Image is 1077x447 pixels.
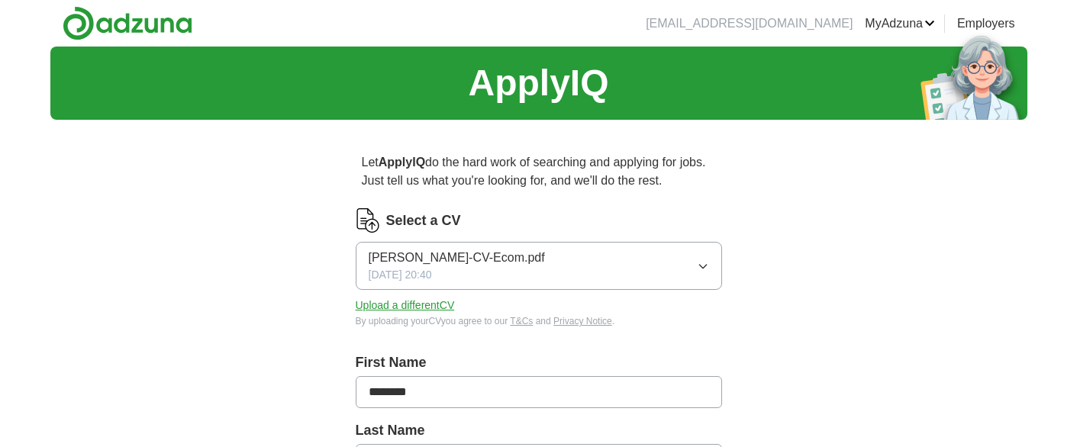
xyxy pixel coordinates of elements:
[356,297,455,314] button: Upload a differentCV
[379,156,425,169] strong: ApplyIQ
[356,420,722,441] label: Last Name
[356,314,722,328] div: By uploading your CV you agree to our and .
[369,267,432,283] span: [DATE] 20:40
[369,249,545,267] span: [PERSON_NAME]-CV-Ecom.pdf
[356,208,380,233] img: CV Icon
[468,56,608,111] h1: ApplyIQ
[510,316,533,326] a: T&Cs
[646,14,853,33] li: [EMAIL_ADDRESS][DOMAIN_NAME]
[386,211,461,231] label: Select a CV
[957,14,1015,33] a: Employers
[356,242,722,290] button: [PERSON_NAME]-CV-Ecom.pdf[DATE] 20:40
[553,316,612,326] a: Privacy Notice
[356,147,722,196] p: Let do the hard work of searching and applying for jobs. Just tell us what you're looking for, an...
[865,14,935,33] a: MyAdzuna
[63,6,192,40] img: Adzuna logo
[356,352,722,373] label: First Name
